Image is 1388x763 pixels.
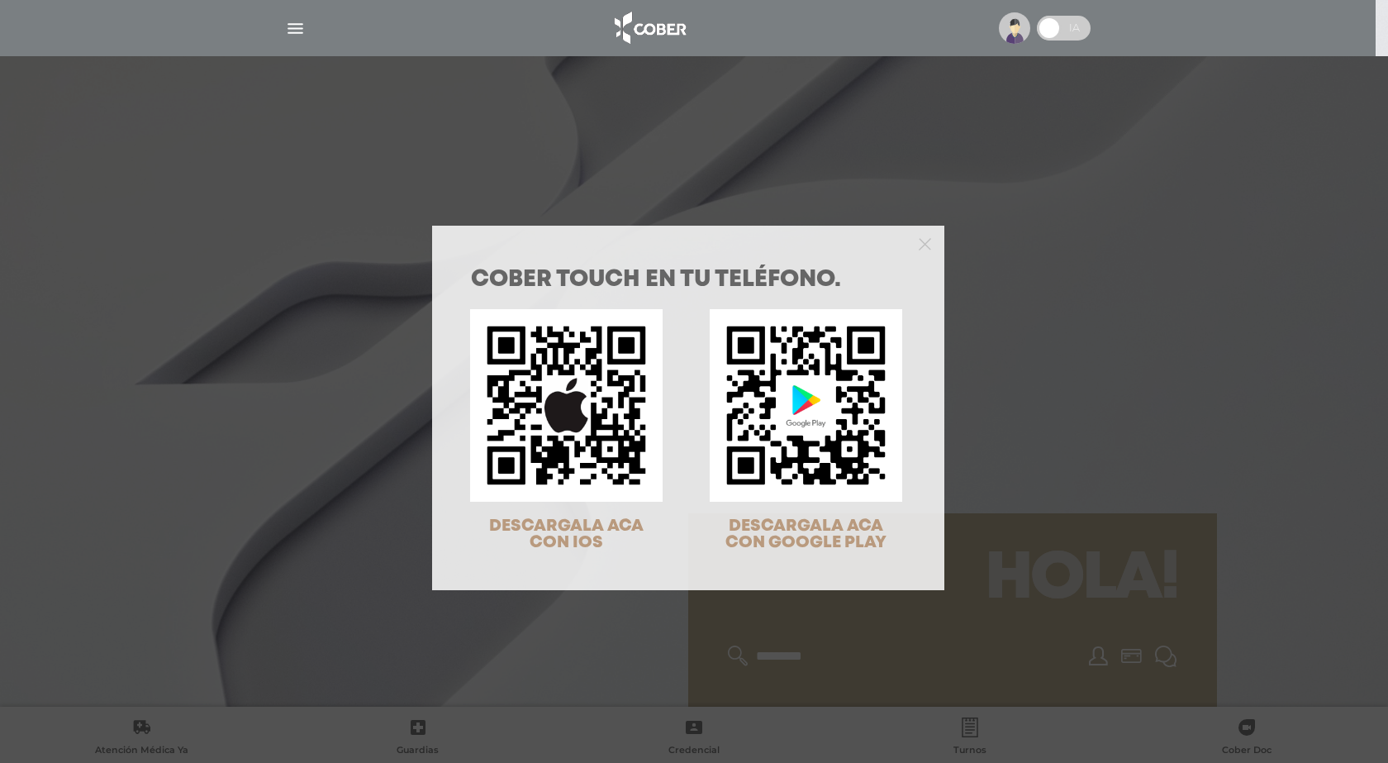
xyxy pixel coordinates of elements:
span: DESCARGALA ACA CON IOS [489,518,644,551]
span: DESCARGALA ACA CON GOOGLE PLAY [725,518,887,551]
img: qr-code [470,309,663,502]
img: qr-code [710,309,902,502]
button: Close [919,236,931,250]
h1: COBER TOUCH en tu teléfono. [471,269,906,292]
